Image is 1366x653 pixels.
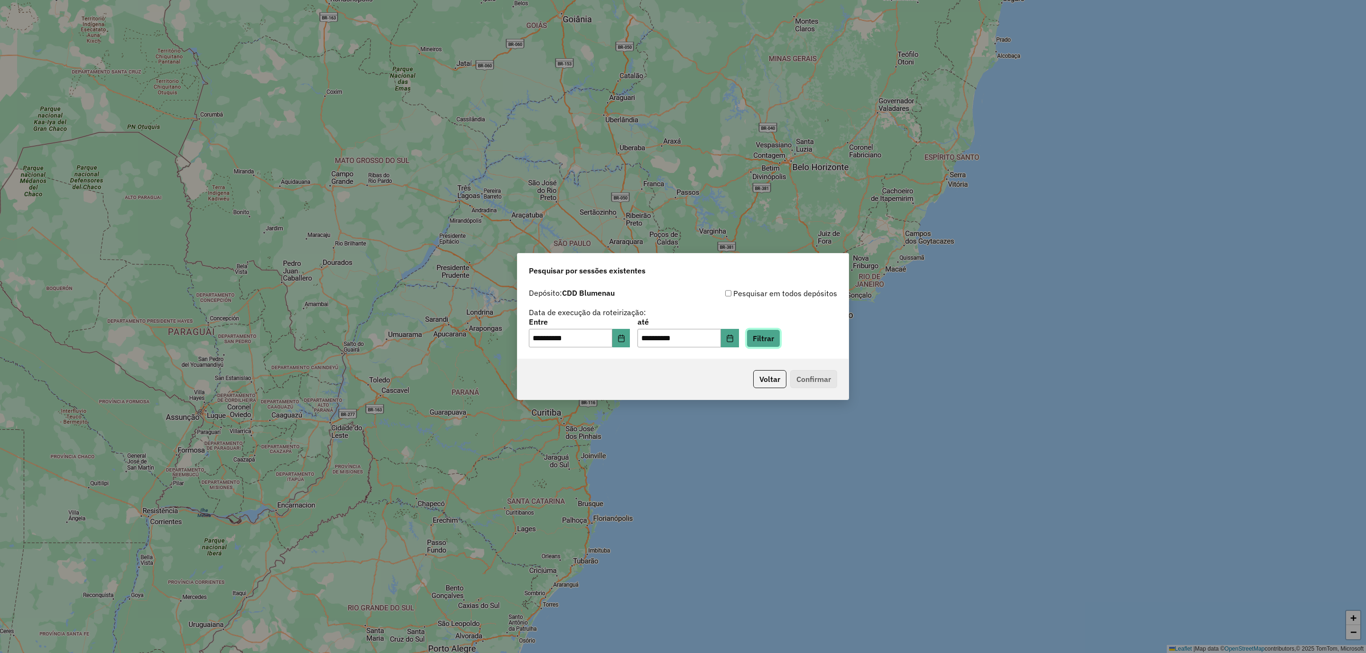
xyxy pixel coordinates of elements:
[637,316,738,327] label: até
[747,329,780,347] button: Filtrar
[529,265,646,276] span: Pesquisar por sessões existentes
[529,287,615,299] label: Depósito:
[529,316,630,327] label: Entre
[753,370,786,388] button: Voltar
[683,288,837,299] div: Pesquisar em todos depósitos
[562,288,615,298] strong: CDD Blumenau
[529,307,646,318] label: Data de execução da roteirização:
[612,329,630,348] button: Choose Date
[721,329,739,348] button: Choose Date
